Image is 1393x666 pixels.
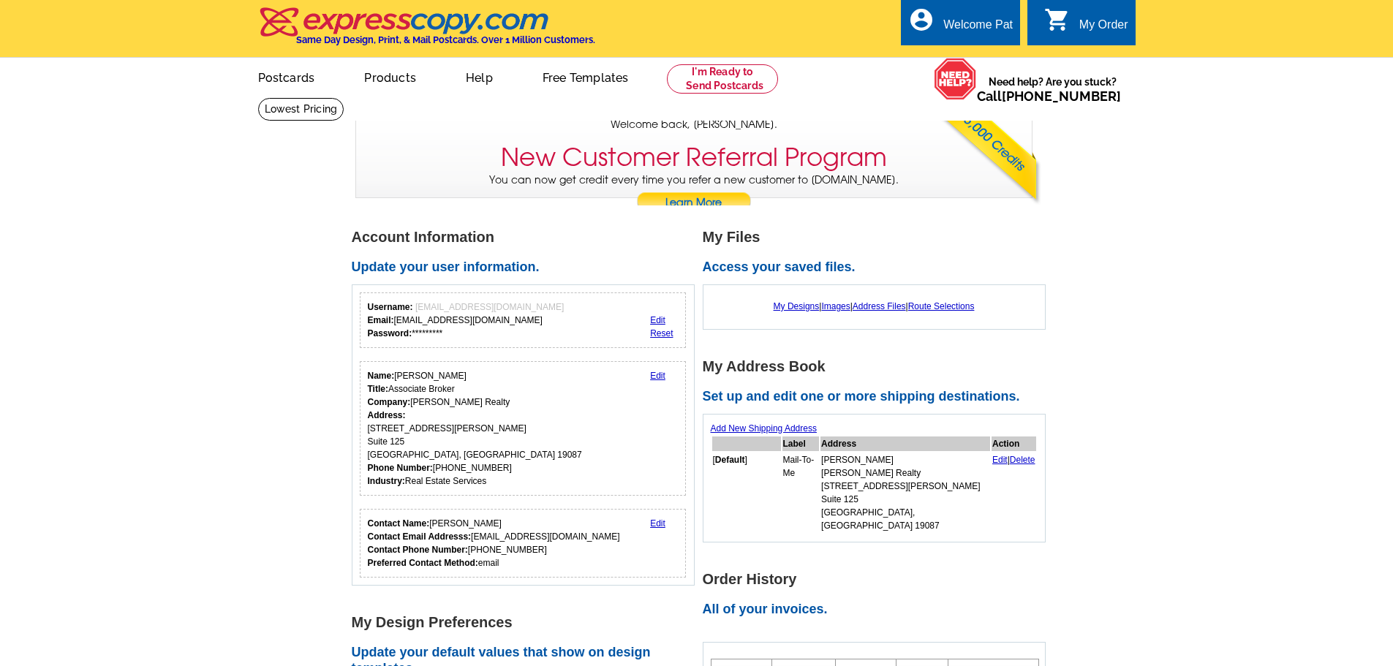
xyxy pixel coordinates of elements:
[368,463,433,473] strong: Phone Number:
[774,301,820,311] a: My Designs
[360,509,687,578] div: Who should we contact regarding order issues?
[703,260,1054,276] h2: Access your saved files.
[703,359,1054,374] h1: My Address Book
[235,59,339,94] a: Postcards
[1044,16,1128,34] a: shopping_cart My Order
[650,315,665,325] a: Edit
[1044,7,1071,33] i: shopping_cart
[703,389,1054,405] h2: Set up and edit one or more shipping destinations.
[650,328,673,338] a: Reset
[356,173,1032,214] p: You can now get credit every time you refer a new customer to [DOMAIN_NAME].
[712,453,781,533] td: [ ]
[415,302,564,312] span: [EMAIL_ADDRESS][DOMAIN_NAME]
[711,292,1038,320] div: | | |
[908,7,935,33] i: account_circle
[782,453,820,533] td: Mail-To-Me
[636,192,752,214] a: Learn More
[368,476,405,486] strong: Industry:
[1010,455,1035,465] a: Delete
[992,453,1036,533] td: |
[368,328,412,338] strong: Password:
[368,517,620,569] div: [PERSON_NAME] [EMAIL_ADDRESS][DOMAIN_NAME] [PHONE_NUMBER] email
[703,230,1054,245] h1: My Files
[650,518,665,529] a: Edit
[703,572,1054,587] h1: Order History
[821,301,850,311] a: Images
[977,75,1128,104] span: Need help? Are you stuck?
[368,410,406,420] strong: Address:
[992,436,1036,451] th: Action
[352,615,703,630] h1: My Design Preferences
[501,143,887,173] h3: New Customer Referral Program
[715,455,745,465] b: Default
[820,436,990,451] th: Address
[368,518,430,529] strong: Contact Name:
[1079,18,1128,39] div: My Order
[360,292,687,348] div: Your login information.
[360,361,687,496] div: Your personal details.
[352,230,703,245] h1: Account Information
[908,301,975,311] a: Route Selections
[368,371,395,381] strong: Name:
[820,453,990,533] td: [PERSON_NAME] [PERSON_NAME] Realty [STREET_ADDRESS][PERSON_NAME] Suite 125 [GEOGRAPHIC_DATA], [GE...
[368,384,388,394] strong: Title:
[368,558,478,568] strong: Preferred Contact Method:
[782,436,820,451] th: Label
[977,88,1121,104] span: Call
[368,545,468,555] strong: Contact Phone Number:
[368,369,582,488] div: [PERSON_NAME] Associate Broker [PERSON_NAME] Realty [STREET_ADDRESS][PERSON_NAME] Suite 125 [GEOG...
[352,260,703,276] h2: Update your user information.
[1002,88,1121,104] a: [PHONE_NUMBER]
[296,34,595,45] h4: Same Day Design, Print, & Mail Postcards. Over 1 Million Customers.
[853,301,906,311] a: Address Files
[711,423,817,434] a: Add New Shipping Address
[368,302,413,312] strong: Username:
[368,531,472,542] strong: Contact Email Addresss:
[934,58,977,100] img: help
[611,117,777,132] span: Welcome back, [PERSON_NAME].
[442,59,516,94] a: Help
[341,59,439,94] a: Products
[368,315,394,325] strong: Email:
[368,397,411,407] strong: Company:
[258,18,595,45] a: Same Day Design, Print, & Mail Postcards. Over 1 Million Customers.
[703,602,1054,618] h2: All of your invoices.
[650,371,665,381] a: Edit
[519,59,652,94] a: Free Templates
[992,455,1008,465] a: Edit
[943,18,1013,39] div: Welcome Pat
